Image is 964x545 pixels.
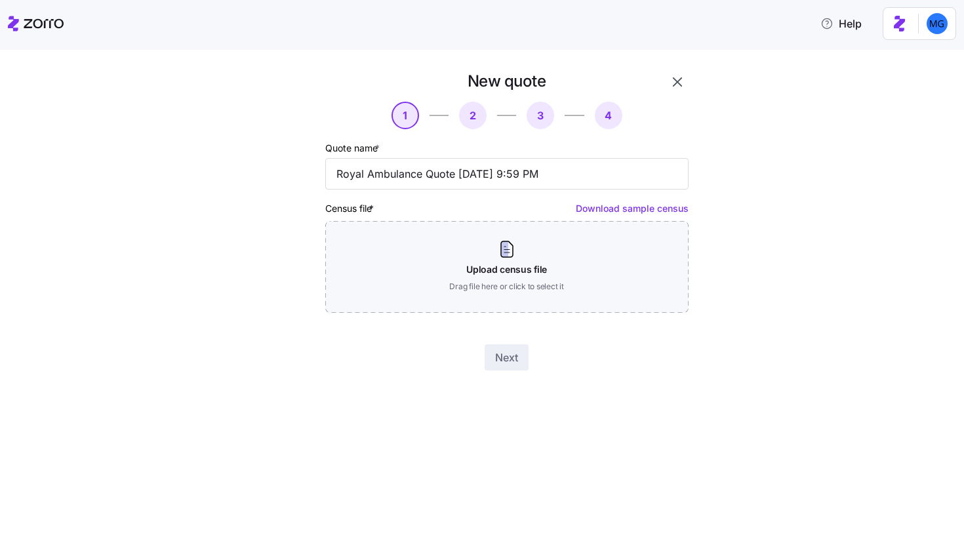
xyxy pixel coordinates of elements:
[325,201,376,216] label: Census file
[392,102,419,129] button: 1
[810,10,872,37] button: Help
[927,13,948,34] img: 61c362f0e1d336c60eacb74ec9823875
[325,141,382,155] label: Quote name
[576,203,689,214] a: Download sample census
[595,102,622,129] button: 4
[820,16,862,31] span: Help
[459,102,487,129] button: 2
[485,344,529,371] button: Next
[325,158,689,190] input: Quote name
[495,350,518,365] span: Next
[468,71,546,91] h1: New quote
[527,102,554,129] button: 3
